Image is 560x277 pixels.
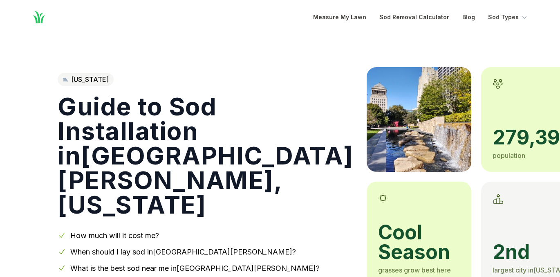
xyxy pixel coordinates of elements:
span: cool season [378,223,460,262]
img: Missouri state outline [63,77,68,82]
a: What is the best sod near me in[GEOGRAPHIC_DATA][PERSON_NAME]? [70,264,320,272]
a: How much will it cost me? [70,231,159,240]
a: [US_STATE] [58,73,114,86]
a: Measure My Lawn [313,12,366,22]
h1: Guide to Sod Installation in [GEOGRAPHIC_DATA][PERSON_NAME] , [US_STATE] [58,94,354,217]
span: population [493,151,525,160]
a: Sod Removal Calculator [379,12,449,22]
button: Sod Types [488,12,529,22]
a: Blog [462,12,475,22]
a: When should I lay sod in[GEOGRAPHIC_DATA][PERSON_NAME]? [70,248,296,256]
img: A picture of St. Louis [367,67,471,172]
span: grasses grow best here [378,266,451,274]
